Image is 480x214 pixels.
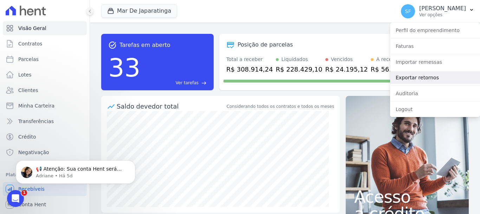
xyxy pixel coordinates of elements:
[390,24,480,37] a: Perfil do empreendimento
[201,80,207,86] span: east
[226,56,273,63] div: Total a receber
[3,68,87,82] a: Lotes
[390,56,480,68] a: Importar remessas
[390,71,480,84] a: Exportar retornos
[3,83,87,97] a: Clientes
[18,102,54,109] span: Minha Carteira
[390,103,480,116] a: Logout
[3,99,87,113] a: Minha Carteira
[5,146,146,195] iframe: Intercom notifications mensagem
[405,9,411,14] span: SF
[18,201,46,208] span: Conta Hent
[117,102,225,111] div: Saldo devedor total
[276,65,323,74] div: R$ 228.429,10
[18,25,46,32] span: Visão Geral
[390,40,480,53] a: Faturas
[238,41,293,49] div: Posição de parcelas
[227,103,334,110] div: Considerando todos os contratos e todos os meses
[101,4,177,18] button: Mar De Japaratinga
[390,87,480,100] a: Auditoria
[18,133,36,140] span: Crédito
[3,37,87,51] a: Contratos
[331,56,353,63] div: Vencidos
[3,21,87,35] a: Visão Geral
[3,114,87,128] a: Transferências
[419,5,466,12] p: [PERSON_NAME]
[18,71,32,78] span: Lotes
[3,182,87,196] a: Recebíveis
[176,80,199,86] span: Ver tarefas
[21,190,27,196] span: 1
[419,12,466,18] p: Ver opções
[108,49,141,86] div: 33
[376,56,400,63] div: A receber
[325,65,368,74] div: R$ 24.195,12
[143,80,207,86] a: Ver tarefas east
[281,56,308,63] div: Liquidados
[3,130,87,144] a: Crédito
[3,52,87,66] a: Parcelas
[3,197,87,212] a: Conta Hent
[18,56,39,63] span: Parcelas
[108,41,117,49] span: task_alt
[371,65,413,74] div: R$ 56.290,02
[119,41,170,49] span: Tarefas em aberto
[395,1,480,21] button: SF [PERSON_NAME] Ver opções
[226,65,273,74] div: R$ 308.914,24
[18,118,54,125] span: Transferências
[7,190,24,207] iframe: Intercom live chat
[354,188,460,205] span: Acesso
[18,87,38,94] span: Clientes
[3,145,87,159] a: Negativação
[18,40,42,47] span: Contratos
